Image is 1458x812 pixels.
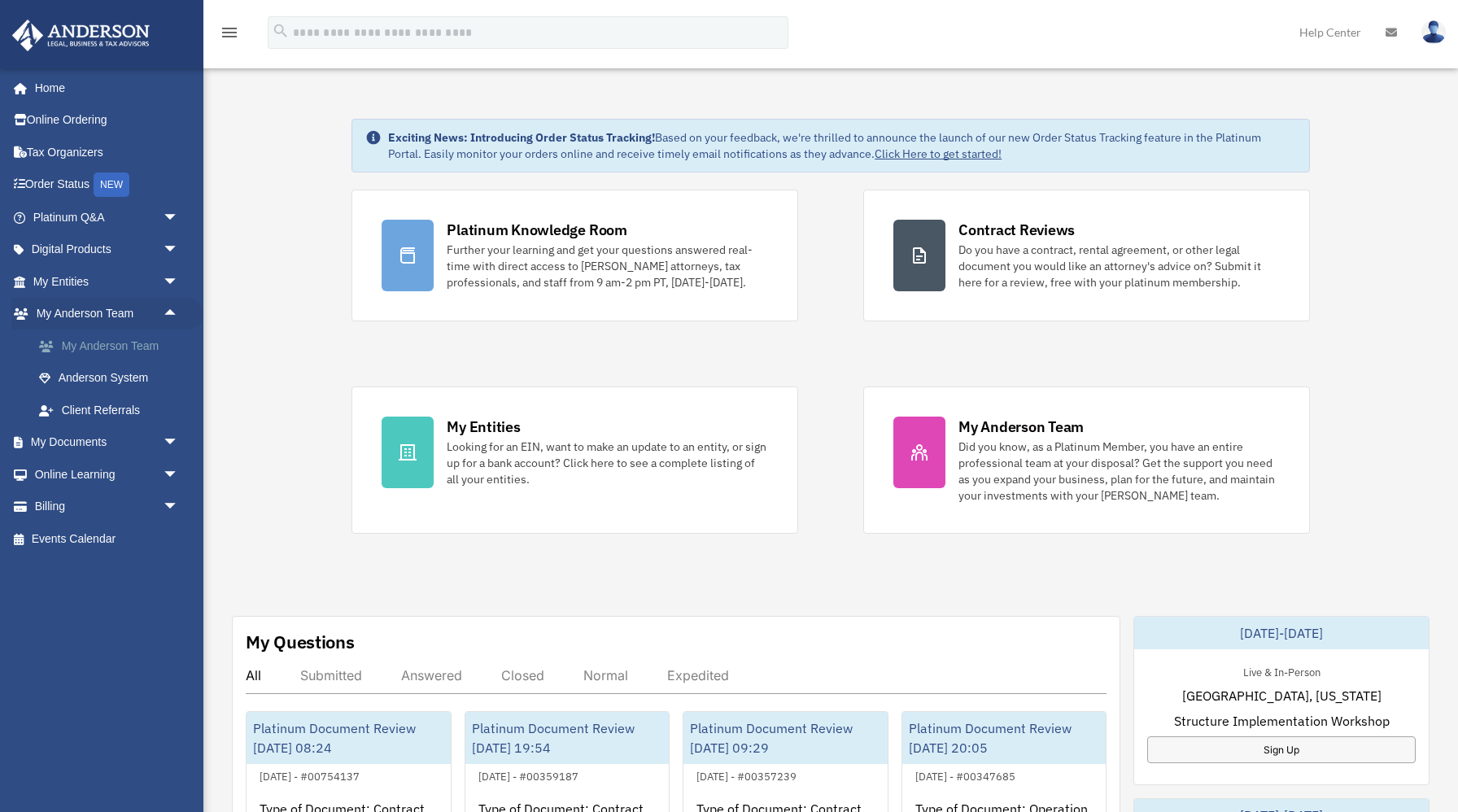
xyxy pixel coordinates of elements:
[863,386,1310,534] a: My Anderson Team Did you know, as a Platinum Member, you have an entire professional team at your...
[958,242,1280,290] div: Do you have a contract, rental agreement, or other legal document you would like an attorney's ad...
[902,766,1028,784] div: [DATE] - #00347685
[11,201,203,234] a: Platinum Q&Aarrow_drop_down
[94,172,129,197] div: NEW
[1134,617,1429,649] div: [DATE]-[DATE]
[163,265,195,299] span: arrow_drop_down
[465,712,670,764] div: Platinum Document Review [DATE] 19:54
[447,439,768,487] div: Looking for an EIN, want to make an update to an entity, or sign up for a bank account? Click her...
[11,168,203,202] a: Order StatusNEW
[401,667,462,683] div: Answered
[11,491,203,523] a: Billingarrow_drop_down
[300,667,362,683] div: Submitted
[683,766,810,784] div: [DATE] - #00357239
[23,394,203,426] a: Client Referrals
[163,234,195,267] span: arrow_drop_down
[220,23,239,42] i: menu
[7,20,155,51] img: Anderson Advisors Platinum Portal
[23,330,203,362] a: My Anderson Team
[11,72,195,104] a: Home
[1174,711,1390,731] span: Structure Implementation Workshop
[1421,20,1446,44] img: User Pic
[247,712,451,764] div: Platinum Document Review [DATE] 08:24
[863,190,1310,321] a: Contract Reviews Do you have a contract, rental agreement, or other legal document you would like...
[163,201,195,234] span: arrow_drop_down
[23,362,203,395] a: Anderson System
[351,190,798,321] a: Platinum Knowledge Room Further your learning and get your questions answered real-time with dire...
[1230,662,1334,679] div: Live & In-Person
[447,417,520,437] div: My Entities
[11,136,203,168] a: Tax Organizers
[667,667,729,683] div: Expedited
[1182,686,1382,705] span: [GEOGRAPHIC_DATA], [US_STATE]
[247,766,373,784] div: [DATE] - #00754137
[388,129,1296,162] div: Based on your feedback, we're thrilled to announce the launch of our new Order Status Tracking fe...
[163,458,195,491] span: arrow_drop_down
[163,426,195,460] span: arrow_drop_down
[11,522,203,555] a: Events Calendar
[11,265,203,298] a: My Entitiesarrow_drop_down
[246,630,355,654] div: My Questions
[501,667,544,683] div: Closed
[958,417,1084,437] div: My Anderson Team
[246,667,261,683] div: All
[447,220,627,240] div: Platinum Knowledge Room
[11,426,203,459] a: My Documentsarrow_drop_down
[447,242,768,290] div: Further your learning and get your questions answered real-time with direct access to [PERSON_NAM...
[163,298,195,331] span: arrow_drop_up
[465,766,591,784] div: [DATE] - #00359187
[875,146,1002,161] a: Click Here to get started!
[163,491,195,524] span: arrow_drop_down
[11,298,203,330] a: My Anderson Teamarrow_drop_up
[11,458,203,491] a: Online Learningarrow_drop_down
[902,712,1107,764] div: Platinum Document Review [DATE] 20:05
[583,667,628,683] div: Normal
[958,220,1075,240] div: Contract Reviews
[958,439,1280,504] div: Did you know, as a Platinum Member, you have an entire professional team at your disposal? Get th...
[388,130,655,145] strong: Exciting News: Introducing Order Status Tracking!
[11,234,203,266] a: Digital Productsarrow_drop_down
[220,28,239,42] a: menu
[351,386,798,534] a: My Entities Looking for an EIN, want to make an update to an entity, or sign up for a bank accoun...
[11,104,203,137] a: Online Ordering
[683,712,888,764] div: Platinum Document Review [DATE] 09:29
[272,22,290,40] i: search
[1147,736,1416,763] a: Sign Up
